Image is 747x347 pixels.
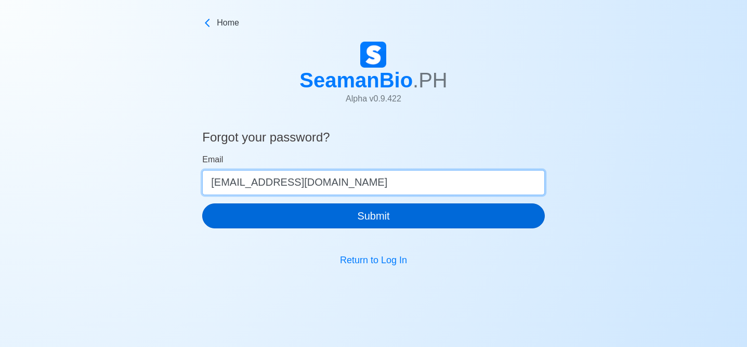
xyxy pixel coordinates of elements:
[202,130,545,149] h4: Forgot your password?
[202,203,545,228] button: Submit
[360,42,386,68] img: Logo
[202,170,545,195] input: Your email
[340,255,407,265] a: Return to Log In
[299,93,448,105] p: Alpha v 0.9.422
[299,68,448,93] h1: SeamanBio
[299,42,448,113] a: SeamanBio.PHAlpha v0.9.422
[202,17,545,29] a: Home
[413,69,448,92] span: .PH
[217,17,239,29] span: Home
[202,155,223,164] span: Email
